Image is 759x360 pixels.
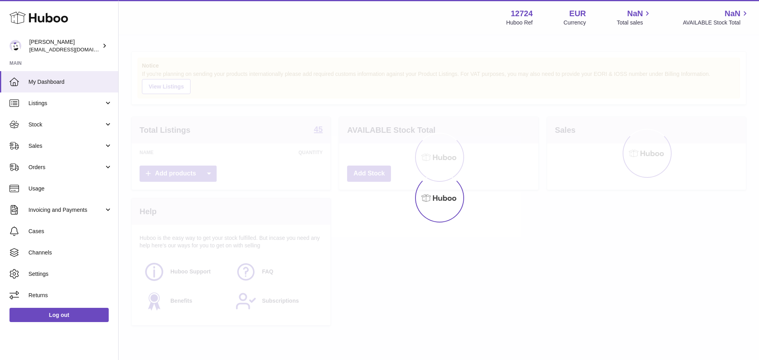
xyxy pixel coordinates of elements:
span: NaN [725,8,740,19]
a: NaN AVAILABLE Stock Total [683,8,750,26]
span: Settings [28,270,112,278]
span: Cases [28,228,112,235]
div: Currency [564,19,586,26]
span: NaN [627,8,643,19]
strong: 12724 [511,8,533,19]
div: [PERSON_NAME] [29,38,100,53]
span: Invoicing and Payments [28,206,104,214]
span: Total sales [617,19,652,26]
img: internalAdmin-12724@internal.huboo.com [9,40,21,52]
span: Sales [28,142,104,150]
span: Returns [28,292,112,299]
span: AVAILABLE Stock Total [683,19,750,26]
span: Listings [28,100,104,107]
span: Channels [28,249,112,256]
div: Huboo Ref [506,19,533,26]
span: Orders [28,164,104,171]
a: NaN Total sales [617,8,652,26]
span: Usage [28,185,112,192]
span: [EMAIL_ADDRESS][DOMAIN_NAME] [29,46,116,53]
a: Log out [9,308,109,322]
strong: EUR [569,8,586,19]
span: Stock [28,121,104,128]
span: My Dashboard [28,78,112,86]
